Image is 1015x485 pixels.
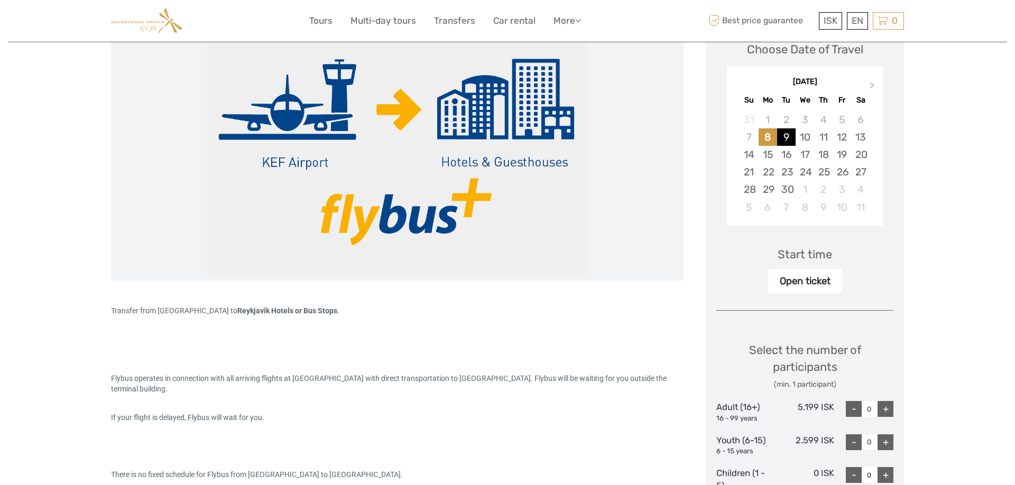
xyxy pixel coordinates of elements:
div: Choose Wednesday, October 1st, 2025 [796,181,814,198]
div: Choose Monday, September 15th, 2025 [759,146,777,163]
div: EN [847,12,868,30]
div: Tu [777,93,796,107]
img: Guldsmeden Eyja [111,8,182,34]
div: Choose Saturday, September 20th, 2025 [851,146,870,163]
div: Choose Thursday, September 11th, 2025 [814,128,833,146]
div: Choose Saturday, September 13th, 2025 [851,128,870,146]
div: Choose Tuesday, September 9th, 2025 [777,128,796,146]
div: 6 - 15 years [716,446,776,456]
span: If your flight is delayed, Flybus will wait for you. [111,413,264,422]
div: month 2025-09 [730,111,879,216]
span: 0 [890,15,899,26]
div: Not available Sunday, August 31st, 2025 [740,111,758,128]
span: There is no fixed schedule for Flybus from [GEOGRAPHIC_DATA] to [GEOGRAPHIC_DATA]. [111,470,403,479]
a: Multi-day tours [350,13,416,29]
div: - [846,434,862,450]
div: Not available Friday, September 5th, 2025 [833,111,851,128]
div: We [796,93,814,107]
div: Open ticket [768,269,842,293]
a: Car rental [493,13,536,29]
div: Not available Wednesday, September 3rd, 2025 [796,111,814,128]
a: Tours [309,13,333,29]
div: Choose Wednesday, October 8th, 2025 [796,199,814,216]
div: Choose Thursday, September 25th, 2025 [814,163,833,181]
div: Mo [759,93,777,107]
div: Not available Sunday, September 7th, 2025 [740,128,758,146]
p: We're away right now. Please check back later! [15,18,119,27]
div: Sa [851,93,870,107]
div: Choose Thursday, October 2nd, 2025 [814,181,833,198]
button: Open LiveChat chat widget [122,16,134,29]
div: Choose Saturday, October 11th, 2025 [851,199,870,216]
div: + [878,434,893,450]
div: Not available Thursday, September 4th, 2025 [814,111,833,128]
div: Choose Sunday, October 5th, 2025 [740,199,758,216]
div: 2.599 ISK [776,434,835,456]
div: + [878,401,893,417]
div: 16 - 99 years [716,414,776,424]
div: Choose Sunday, September 28th, 2025 [740,181,758,198]
div: Choose Wednesday, September 10th, 2025 [796,128,814,146]
div: Th [814,93,833,107]
div: Select the number of participants [716,342,893,390]
div: Start time [778,246,832,263]
img: a771a4b2aca44685afd228bf32f054e4_main_slider.png [207,22,588,275]
div: Choose Friday, October 10th, 2025 [833,199,851,216]
button: Next Month [865,79,882,96]
span: Best price guarantee [706,12,816,30]
strong: Reykjavik Hotels or Bus Stops [237,306,337,315]
div: (min. 1 participant) [716,379,893,390]
div: + [878,467,893,483]
div: Choose Monday, October 6th, 2025 [759,199,777,216]
div: Choose Friday, October 3rd, 2025 [833,181,851,198]
div: Choose Friday, September 26th, 2025 [833,163,851,181]
div: [DATE] [727,77,883,88]
div: Not available Monday, September 1st, 2025 [759,111,777,128]
a: More [553,13,581,29]
div: Not available Tuesday, September 2nd, 2025 [777,111,796,128]
span: ISK [824,15,837,26]
div: Choose Monday, September 22nd, 2025 [759,163,777,181]
span: Transfer from [GEOGRAPHIC_DATA] to [111,306,337,315]
div: Su [740,93,758,107]
div: Choose Monday, September 8th, 2025 [759,128,777,146]
a: Transfers [434,13,475,29]
div: Youth (6-15) [716,434,776,456]
span: . [337,306,339,315]
div: Choose Thursday, September 18th, 2025 [814,146,833,163]
div: Choose Sunday, September 14th, 2025 [740,146,758,163]
div: Choose Tuesday, September 30th, 2025 [777,181,796,198]
div: - [846,401,862,417]
div: 5.199 ISK [776,401,835,423]
div: Choose Saturday, October 4th, 2025 [851,181,870,198]
div: Not available Saturday, September 6th, 2025 [851,111,870,128]
div: Choose Saturday, September 27th, 2025 [851,163,870,181]
div: Choose Tuesday, September 16th, 2025 [777,146,796,163]
span: Flybus operates in connection with all arriving flights at [GEOGRAPHIC_DATA] with direct transpor... [111,374,668,393]
div: Fr [833,93,851,107]
div: Choose Monday, September 29th, 2025 [759,181,777,198]
div: Adult (16+) [716,401,776,423]
div: Choose Wednesday, September 17th, 2025 [796,146,814,163]
div: Choose Friday, September 12th, 2025 [833,128,851,146]
div: Choose Wednesday, September 24th, 2025 [796,163,814,181]
div: Choose Sunday, September 21st, 2025 [740,163,758,181]
div: Choose Tuesday, September 23rd, 2025 [777,163,796,181]
div: Choose Friday, September 19th, 2025 [833,146,851,163]
div: Choose Thursday, October 9th, 2025 [814,199,833,216]
div: Choose Tuesday, October 7th, 2025 [777,199,796,216]
div: Choose Date of Travel [747,41,863,58]
div: - [846,467,862,483]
